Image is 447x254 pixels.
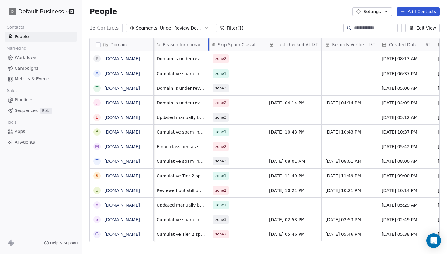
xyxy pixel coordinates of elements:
[15,33,29,40] span: People
[269,173,318,179] span: [DATE] 11:49 PM
[389,42,417,48] span: Created Date
[15,128,25,135] span: Apps
[104,188,140,193] a: [DOMAIN_NAME]
[215,158,226,164] span: zone3
[382,217,430,223] span: [DATE] 02:49 PM
[90,38,153,51] div: Domain
[96,187,99,193] div: s
[325,129,374,135] span: [DATE] 10:43 PM
[95,202,99,208] div: a
[325,158,374,164] span: [DATE] 08:01 AM
[96,158,99,164] div: t
[215,129,226,135] span: zone1
[44,241,78,245] a: Help & Support
[382,100,430,106] span: [DATE] 04:09 PM
[215,71,226,77] span: zone1
[215,187,226,193] span: zone2
[104,56,140,61] a: [DOMAIN_NAME]
[424,42,430,47] span: IST
[95,231,99,237] div: g
[369,42,375,47] span: IST
[382,231,430,237] span: [DATE] 05:38 PM
[215,144,226,150] span: zone2
[96,99,98,106] div: j
[11,9,14,15] span: D
[269,100,318,106] span: [DATE] 04:14 PM
[405,24,440,32] button: Edit View
[7,6,65,17] button: DDefault Business
[382,56,430,62] span: [DATE] 08:13 AM
[4,86,20,95] span: Sales
[104,100,140,105] a: [DOMAIN_NAME]
[265,38,321,51] div: Last checked AtIST
[104,86,140,91] a: [DOMAIN_NAME]
[89,7,117,16] span: People
[157,114,205,120] span: Updated manually by user_01JH565R9854KV6YGS0TJFYE27
[276,42,310,48] span: Last checked At
[382,202,430,208] span: [DATE] 05:29 AM
[95,129,99,135] div: b
[157,202,205,208] span: Updated manually by user_01JH56AG86ZDDMQJSJFRFKFX8Q
[269,231,318,237] span: [DATE] 05:46 PM
[382,173,430,179] span: [DATE] 09:00 PM
[157,129,205,135] span: Cumulative spam indicators (10 Tier 2 points) related to cold audience outreach, missing signup c...
[312,42,318,47] span: IST
[215,173,226,179] span: zone1
[218,42,263,48] span: Skip Spam Classification Action
[382,187,430,193] span: [DATE] 10:14 PM
[397,7,440,16] button: Add Contacts
[157,187,205,193] span: Reviewed but still under review as the list needs to be cleaned up. Poor open rates when campaign...
[5,137,77,147] a: AI Agents
[160,25,203,31] span: Under Review Domains
[104,71,140,76] a: [DOMAIN_NAME]
[325,187,374,193] span: [DATE] 10:21 PM
[96,114,99,120] div: e
[157,231,205,237] span: Cumulative Tier 2 spam indicators (6 points) including exaggerated claims, poor grammar, generic ...
[104,232,140,237] a: [DOMAIN_NAME]
[5,95,77,105] a: Pipelines
[18,8,64,16] span: Default Business
[15,54,36,61] span: Workflows
[378,38,434,51] div: Created DateIST
[215,231,226,237] span: zone2
[96,172,99,179] div: s
[15,65,38,71] span: Campaigns
[215,100,226,106] span: zone2
[382,71,430,77] span: [DATE] 06:37 PM
[136,25,159,31] span: Segments:
[269,187,318,193] span: [DATE] 10:21 PM
[90,51,154,247] div: grid
[4,44,29,53] span: Marketing
[325,217,374,223] span: [DATE] 02:53 PM
[215,85,226,91] span: zone3
[96,85,99,91] div: t
[382,129,430,135] span: [DATE] 10:37 PM
[96,216,99,223] div: s
[50,241,78,245] span: Help & Support
[426,233,441,248] div: Open Intercom Messenger
[153,38,209,51] div: Reason for domain update
[157,56,205,62] span: Domain is under review due to elevated complaint rate 0.09% (Allowed ≤0.05%).
[15,76,50,82] span: Metrics & Events
[15,107,38,114] span: Sequences
[382,144,430,150] span: [DATE] 05:42 PM
[269,158,318,164] span: [DATE] 08:01 AM
[15,97,33,103] span: Pipelines
[104,217,140,222] a: [DOMAIN_NAME]
[157,144,205,150] span: Email classified as spam due to cumulative Tier 2 points (8 points) including sender misalignment...
[157,158,205,164] span: Cumulative spam indicators from Tier 2 metrics (7 points), primarily due to cold audience outreac...
[15,139,35,145] span: AI Agents
[5,106,77,116] a: SequencesBeta
[104,115,140,120] a: [DOMAIN_NAME]
[216,24,247,32] button: Filter(1)
[89,24,119,32] span: 13 Contacts
[382,158,430,164] span: [DATE] 08:00 AM
[104,130,140,134] a: [DOMAIN_NAME]
[157,217,205,223] span: Cumulative spam indicators (9 Tier 2 points) related to cold audience practices, missing signup a...
[215,114,226,120] span: zone3
[157,100,205,106] span: Domain is under review due to high bounce rate 2.00% (Allowed ≤2%).
[215,202,226,208] span: zone1
[104,159,140,164] a: [DOMAIN_NAME]
[4,23,27,32] span: Contacts
[5,127,77,137] a: Apps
